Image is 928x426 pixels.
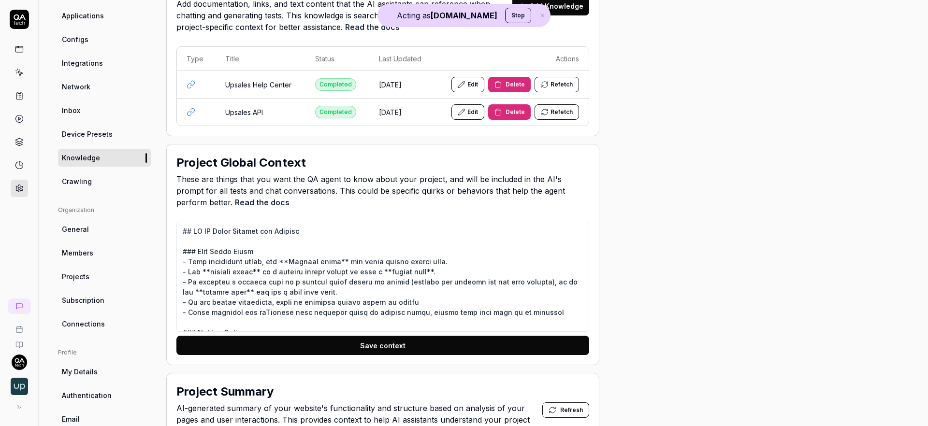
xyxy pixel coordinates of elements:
[369,99,435,126] td: [DATE]
[434,47,589,71] th: Actions
[488,77,531,92] button: Delete
[535,104,579,120] button: Refetch
[369,47,435,71] th: Last Updated
[58,78,151,96] a: Network
[58,101,151,119] a: Inbox
[12,355,27,370] img: 7ccf6c19-61ad-4a6c-8811-018b02a1b829.jpg
[62,153,100,163] span: Knowledge
[315,78,356,91] div: Completed
[216,99,305,126] td: Upsales API
[58,315,151,333] a: Connections
[58,291,151,309] a: Subscription
[58,348,151,357] div: Profile
[62,129,113,139] span: Device Presets
[216,47,305,71] th: Title
[505,8,531,23] button: Stop
[4,318,34,333] a: Book a call with us
[58,363,151,381] a: My Details
[542,402,589,418] button: Refresh
[58,125,151,143] a: Device Presets
[58,268,151,285] a: Projects
[4,333,34,349] a: Documentation
[535,77,579,92] button: Refetch
[62,319,105,329] span: Connections
[62,105,80,115] span: Inbox
[369,71,435,99] td: [DATE]
[216,71,305,99] td: Upsales Help Center
[177,47,216,71] th: Type
[58,386,151,404] a: Authentication
[62,248,93,258] span: Members
[451,77,484,92] button: Edit
[176,336,589,355] button: Save context
[62,367,98,377] span: My Details
[62,34,88,44] span: Configs
[235,198,290,207] a: Read the docs
[62,390,112,400] span: Authentication
[176,383,274,400] h2: Project Summary
[488,104,531,120] button: Delete
[62,224,89,234] span: General
[62,11,104,21] span: Applications
[176,173,589,208] span: These are things that you want the QA agent to know about your project, and will be included in t...
[58,7,151,25] a: Applications
[560,406,583,414] span: Refresh
[506,108,525,116] span: Delete
[58,149,151,167] a: Knowledge
[62,414,80,424] span: Email
[58,244,151,262] a: Members
[506,80,525,89] span: Delete
[315,106,356,118] div: Completed
[451,104,484,120] button: Edit
[8,298,31,314] a: New conversation
[58,54,151,72] a: Integrations
[62,82,90,92] span: Network
[4,370,34,397] button: Upsales Logo
[305,47,369,71] th: Status
[58,30,151,48] a: Configs
[62,295,104,305] span: Subscription
[58,220,151,238] a: General
[11,378,28,395] img: Upsales Logo
[58,172,151,190] a: Crawling
[62,271,89,282] span: Projects
[345,22,400,32] a: Read the docs
[58,206,151,214] div: Organization
[62,176,92,186] span: Crawling
[176,154,306,171] h2: Project Global Context
[62,58,103,68] span: Integrations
